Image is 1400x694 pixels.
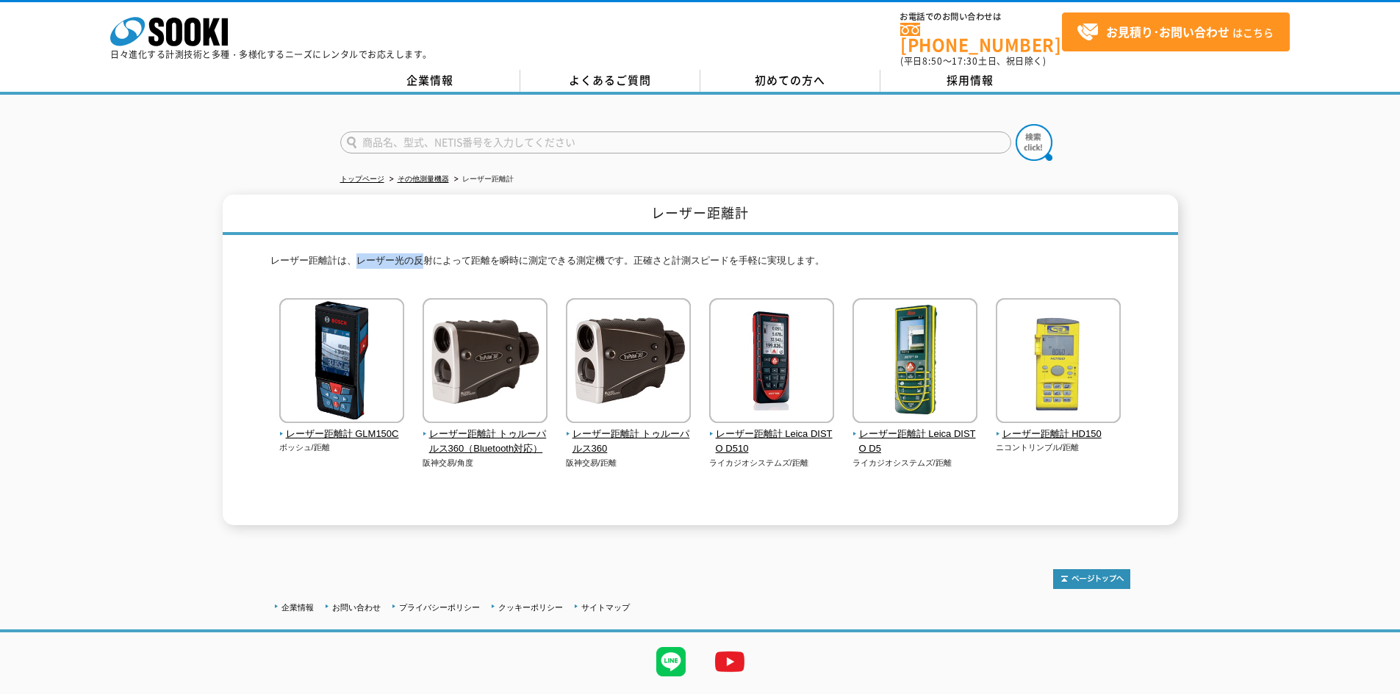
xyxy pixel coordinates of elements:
a: サイトマップ [581,603,630,612]
p: レーザー距離計は、レーザー光の反射によって距離を瞬時に測定できる測定機です。正確さと計測スピードを手軽に実現します。 [270,253,1130,276]
a: 初めての方へ [700,70,880,92]
input: 商品名、型式、NETIS番号を入力してください [340,131,1011,153]
a: レーザー距離計 Leica DISTO D510 [709,413,835,457]
strong: お見積り･お問い合わせ [1106,23,1230,40]
a: 企業情報 [281,603,314,612]
h1: レーザー距離計 [223,195,1178,235]
span: 17:30 [952,54,978,68]
img: YouTube [700,632,759,691]
a: その他測量機器 [398,175,449,183]
p: ボッシュ/距離 [279,441,405,454]
span: 初めての方へ [755,72,825,88]
p: ライカジオシステムズ/距離 [852,457,978,469]
img: レーザー距離計 Leica DISTO D510 [709,298,834,427]
img: LINE [642,632,700,691]
a: お問い合わせ [332,603,381,612]
span: レーザー距離計 HD150 [996,427,1121,442]
span: 8:50 [922,54,943,68]
p: 阪神交易/角度 [423,457,548,469]
a: 企業情報 [340,70,520,92]
span: お電話でのお問い合わせは [900,12,1062,21]
li: レーザー距離計 [451,172,514,187]
p: ニコントリンブル/距離 [996,441,1121,454]
a: お見積り･お問い合わせはこちら [1062,12,1290,51]
span: レーザー距離計 Leica DISTO D510 [709,427,835,458]
a: [PHONE_NUMBER] [900,23,1062,53]
a: レーザー距離計 トゥルーパルス360 [566,413,692,457]
img: レーザー距離計 Leica DISTO D5 [852,298,977,427]
a: レーザー距離計 HD150 [996,413,1121,442]
p: 阪神交易/距離 [566,457,692,469]
span: はこちら [1077,21,1274,43]
a: レーザー距離計 GLM150C [279,413,405,442]
img: btn_search.png [1016,124,1052,161]
span: レーザー距離計 Leica DISTO D5 [852,427,978,458]
img: レーザー距離計 GLM150C [279,298,404,427]
a: レーザー距離計 Leica DISTO D5 [852,413,978,457]
a: プライバシーポリシー [399,603,480,612]
p: ライカジオシステムズ/距離 [709,457,835,469]
img: レーザー距離計 HD150 [996,298,1121,427]
img: レーザー距離計 トゥルーパルス360 [566,298,691,427]
span: レーザー距離計 GLM150C [279,427,405,442]
a: 採用情報 [880,70,1060,92]
p: 日々進化する計測技術と多種・多様化するニーズにレンタルでお応えします。 [110,50,432,59]
a: トップページ [340,175,384,183]
a: クッキーポリシー [498,603,563,612]
img: トップページへ [1053,569,1130,589]
span: (平日 ～ 土日、祝日除く) [900,54,1046,68]
a: レーザー距離計 トゥルーパルス360（Bluetooth対応） [423,413,548,457]
span: レーザー距離計 トゥルーパルス360 [566,427,692,458]
span: レーザー距離計 トゥルーパルス360（Bluetooth対応） [423,427,548,458]
img: レーザー距離計 トゥルーパルス360（Bluetooth対応） [423,298,548,427]
a: よくあるご質問 [520,70,700,92]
